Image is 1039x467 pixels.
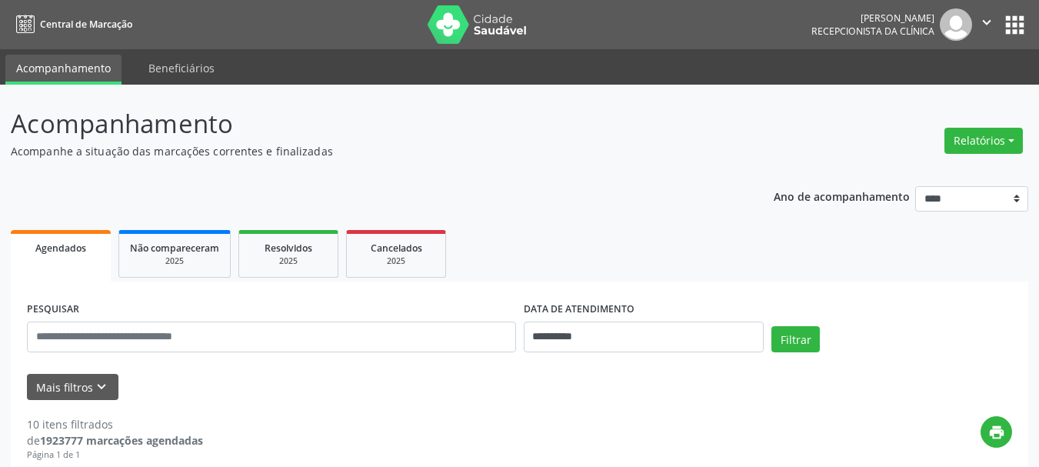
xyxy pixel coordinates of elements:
div: de [27,432,203,449]
p: Acompanhamento [11,105,723,143]
div: 10 itens filtrados [27,416,203,432]
div: 2025 [130,255,219,267]
div: 2025 [250,255,327,267]
button: Relatórios [944,128,1023,154]
label: DATA DE ATENDIMENTO [524,298,634,322]
label: PESQUISAR [27,298,79,322]
i: keyboard_arrow_down [93,379,110,395]
p: Ano de acompanhamento [774,186,910,205]
a: Acompanhamento [5,55,122,85]
button: print [981,416,1012,448]
a: Beneficiários [138,55,225,82]
i:  [978,14,995,31]
span: Recepcionista da clínica [811,25,934,38]
button: Filtrar [771,326,820,352]
div: Página 1 de 1 [27,449,203,462]
i: print [988,424,1005,441]
div: [PERSON_NAME] [811,12,934,25]
span: Não compareceram [130,242,219,255]
strong: 1923777 marcações agendadas [40,433,203,448]
span: Agendados [35,242,86,255]
p: Acompanhe a situação das marcações correntes e finalizadas [11,143,723,159]
span: Cancelados [371,242,422,255]
div: 2025 [358,255,435,267]
button: apps [1001,12,1028,38]
img: img [940,8,972,41]
button:  [972,8,1001,41]
span: Central de Marcação [40,18,132,31]
a: Central de Marcação [11,12,132,37]
span: Resolvidos [265,242,312,255]
button: Mais filtroskeyboard_arrow_down [27,374,118,401]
